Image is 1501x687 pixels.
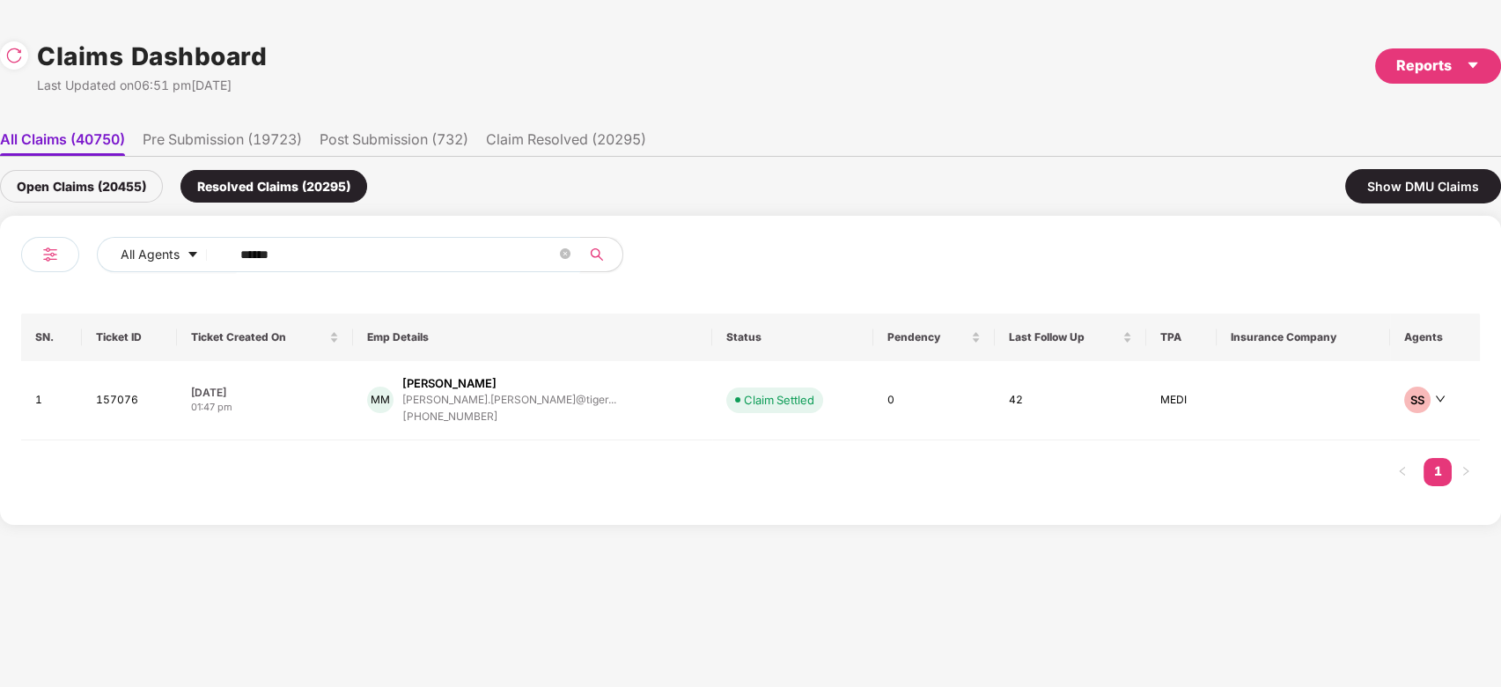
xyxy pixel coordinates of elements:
span: right [1461,466,1471,476]
div: Show DMU Claims [1345,169,1501,203]
button: left [1388,458,1416,486]
li: Pre Submission (19723) [143,130,302,156]
div: [DATE] [191,385,339,400]
th: Pendency [873,314,995,361]
th: Agents [1390,314,1480,361]
li: 1 [1424,458,1452,486]
span: All Agents [121,245,180,264]
th: Emp Details [353,314,711,361]
img: svg+xml;base64,PHN2ZyB4bWxucz0iaHR0cDovL3d3dy53My5vcmcvMjAwMC9zdmciIHdpZHRoPSIyNCIgaGVpZ2h0PSIyNC... [40,244,61,265]
th: TPA [1146,314,1217,361]
div: 01:47 pm [191,400,339,415]
span: Ticket Created On [191,330,326,344]
span: Last Follow Up [1009,330,1119,344]
td: 1 [21,361,82,440]
span: search [579,247,614,262]
li: Previous Page [1388,458,1416,486]
div: [PERSON_NAME].[PERSON_NAME]@tiger... [402,394,616,405]
button: right [1452,458,1480,486]
div: Reports [1396,55,1480,77]
span: left [1397,466,1408,476]
div: MM [367,387,394,413]
h1: Claims Dashboard [37,37,267,76]
td: 0 [873,361,995,440]
th: SN. [21,314,82,361]
div: [PHONE_NUMBER] [402,409,616,425]
li: Next Page [1452,458,1480,486]
th: Insurance Company [1217,314,1389,361]
div: Last Updated on 06:51 pm[DATE] [37,76,267,95]
span: close-circle [560,248,570,259]
span: down [1435,394,1446,404]
span: close-circle [560,247,570,263]
button: search [579,237,623,272]
li: Post Submission (732) [320,130,468,156]
li: Claim Resolved (20295) [486,130,646,156]
span: caret-down [187,248,199,262]
div: [PERSON_NAME] [402,375,497,392]
span: caret-down [1466,58,1480,72]
td: 42 [995,361,1146,440]
a: 1 [1424,458,1452,484]
td: MEDI [1146,361,1217,440]
th: Ticket ID [82,314,178,361]
div: SS [1404,387,1431,413]
div: Claim Settled [744,391,814,409]
img: svg+xml;base64,PHN2ZyBpZD0iUmVsb2FkLTMyeDMyIiB4bWxucz0iaHR0cDovL3d3dy53My5vcmcvMjAwMC9zdmciIHdpZH... [5,47,23,64]
th: Ticket Created On [177,314,353,361]
div: Resolved Claims (20295) [180,170,367,203]
span: Pendency [887,330,968,344]
button: All Agentscaret-down [97,237,237,272]
th: Status [712,314,874,361]
td: 157076 [82,361,178,440]
th: Last Follow Up [995,314,1146,361]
